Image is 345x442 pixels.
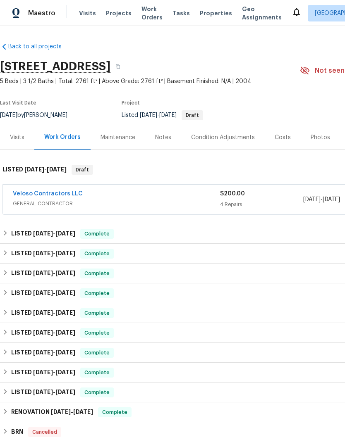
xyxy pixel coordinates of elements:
span: Draft [72,166,92,174]
span: Complete [81,289,113,297]
h6: LISTED [11,308,75,318]
span: [DATE] [140,112,157,118]
div: Photos [311,133,330,142]
span: Project [122,100,140,105]
span: Work Orders [141,5,163,21]
span: [DATE] [55,270,75,276]
div: Maintenance [101,133,135,142]
h6: LISTED [11,288,75,298]
span: Tasks [172,10,190,16]
span: - [33,290,75,296]
span: [DATE] [33,330,53,335]
span: - [140,112,177,118]
span: Draft [182,113,202,118]
span: [DATE] [24,166,44,172]
div: Condition Adjustments [191,133,255,142]
span: [DATE] [55,369,75,375]
span: - [33,310,75,316]
span: [DATE] [33,290,53,296]
span: Complete [81,349,113,357]
h6: LISTED [11,368,75,378]
span: Complete [81,388,113,397]
span: Visits [79,9,96,17]
h6: LISTED [11,249,75,259]
span: Complete [81,269,113,278]
span: [DATE] [323,197,340,202]
span: [DATE] [55,389,75,395]
span: [DATE] [55,310,75,316]
span: [DATE] [303,197,321,202]
h6: RENOVATION [11,407,93,417]
div: 4 Repairs [220,200,303,209]
span: [DATE] [47,166,67,172]
div: Costs [275,133,291,142]
h6: LISTED [11,387,75,397]
span: Maestro [28,9,55,17]
span: [DATE] [55,290,75,296]
h6: LISTED [11,269,75,278]
div: Notes [155,133,171,142]
span: Complete [81,250,113,258]
div: Work Orders [44,133,81,141]
span: [DATE] [33,349,53,355]
span: Properties [200,9,232,17]
span: - [33,250,75,256]
span: Complete [81,230,113,238]
div: Visits [10,133,24,142]
span: [DATE] [33,250,53,256]
span: [DATE] [33,310,53,316]
span: [DATE] [33,389,53,395]
span: - [33,389,75,395]
span: [DATE] [33,270,53,276]
span: Complete [81,309,113,317]
h6: BRN [11,427,23,437]
h6: LISTED [11,348,75,358]
button: Copy Address [110,59,125,74]
span: Cancelled [29,428,60,436]
span: [DATE] [55,231,75,236]
span: Complete [99,408,131,416]
span: Projects [106,9,132,17]
span: - [51,409,93,415]
span: $200.00 [220,191,245,197]
span: Complete [81,368,113,377]
span: - [24,166,67,172]
span: - [33,231,75,236]
span: - [33,369,75,375]
span: Complete [81,329,113,337]
span: - [33,330,75,335]
span: [DATE] [159,112,177,118]
span: Listed [122,112,203,118]
span: GENERAL_CONTRACTOR [13,200,220,208]
h6: LISTED [11,328,75,338]
span: - [33,270,75,276]
h6: LISTED [11,229,75,239]
span: [DATE] [55,330,75,335]
span: [DATE] [73,409,93,415]
span: [DATE] [55,250,75,256]
span: - [303,195,340,204]
span: - [33,349,75,355]
span: Geo Assignments [242,5,282,21]
span: [DATE] [51,409,71,415]
h6: LISTED [2,165,67,175]
span: [DATE] [33,231,53,236]
span: [DATE] [55,349,75,355]
span: [DATE] [33,369,53,375]
a: Veloso Contractors LLC [13,191,83,197]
